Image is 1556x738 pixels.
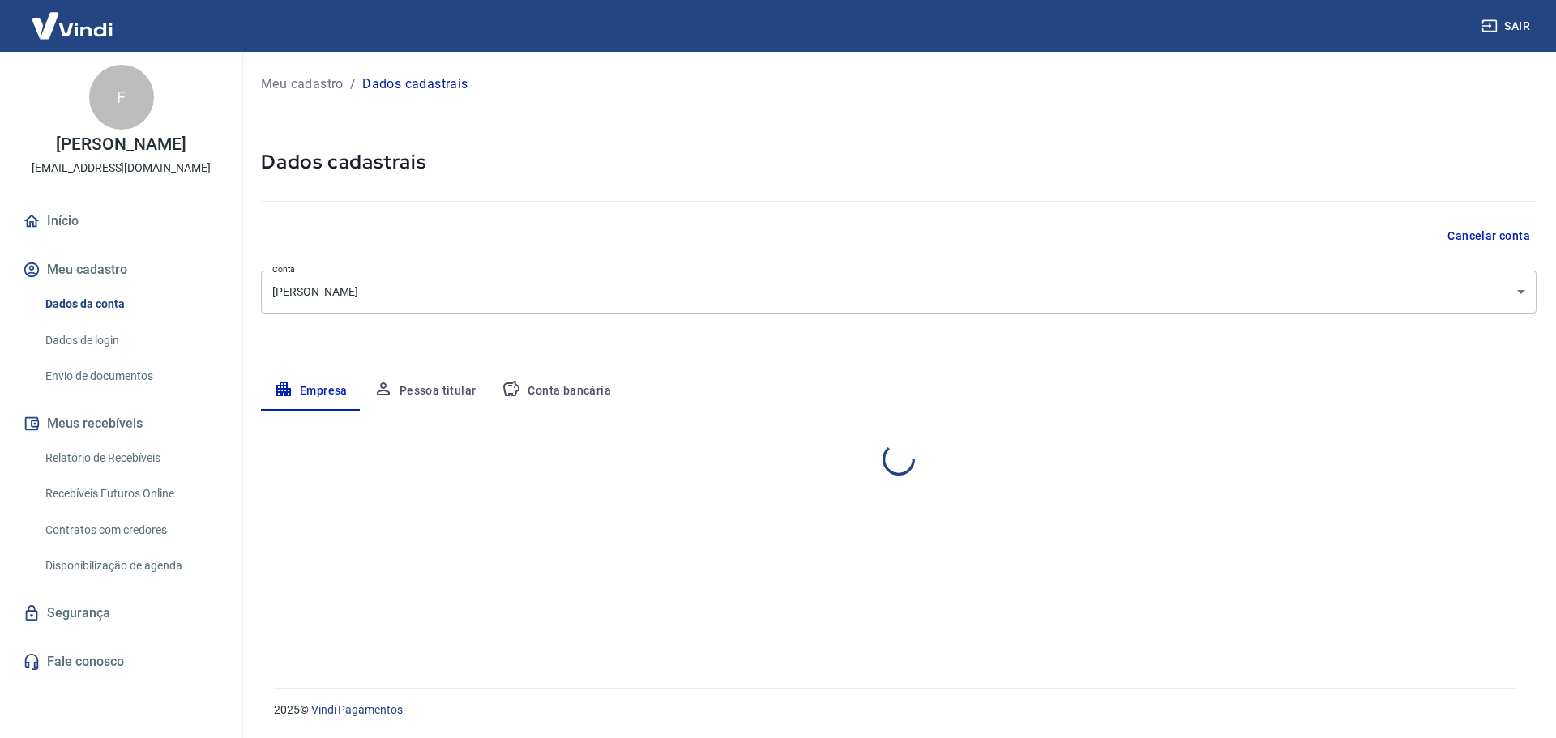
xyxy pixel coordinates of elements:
a: Início [19,203,223,239]
button: Cancelar conta [1441,221,1537,251]
a: Fale conosco [19,644,223,680]
a: Disponibilização de agenda [39,549,223,582]
p: Dados cadastrais [362,75,468,94]
div: F [89,65,154,130]
a: Contratos com credores [39,514,223,547]
button: Sair [1478,11,1537,41]
label: Conta [272,263,295,275]
h5: Dados cadastrais [261,149,1537,175]
a: Recebíveis Futuros Online [39,477,223,510]
a: Dados de login [39,324,223,357]
p: [EMAIL_ADDRESS][DOMAIN_NAME] [32,160,211,177]
button: Pessoa titular [361,372,489,411]
a: Segurança [19,595,223,631]
a: Dados da conta [39,288,223,321]
img: Vindi [19,1,125,50]
button: Conta bancária [489,372,624,411]
button: Empresa [261,372,361,411]
a: Vindi Pagamentos [311,703,403,716]
button: Meu cadastro [19,252,223,288]
a: Envio de documentos [39,360,223,393]
p: / [350,75,356,94]
div: [PERSON_NAME] [261,271,1537,314]
a: Relatório de Recebíveis [39,442,223,475]
p: 2025 © [274,702,1517,719]
a: Meu cadastro [261,75,344,94]
p: [PERSON_NAME] [56,136,186,153]
button: Meus recebíveis [19,406,223,442]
